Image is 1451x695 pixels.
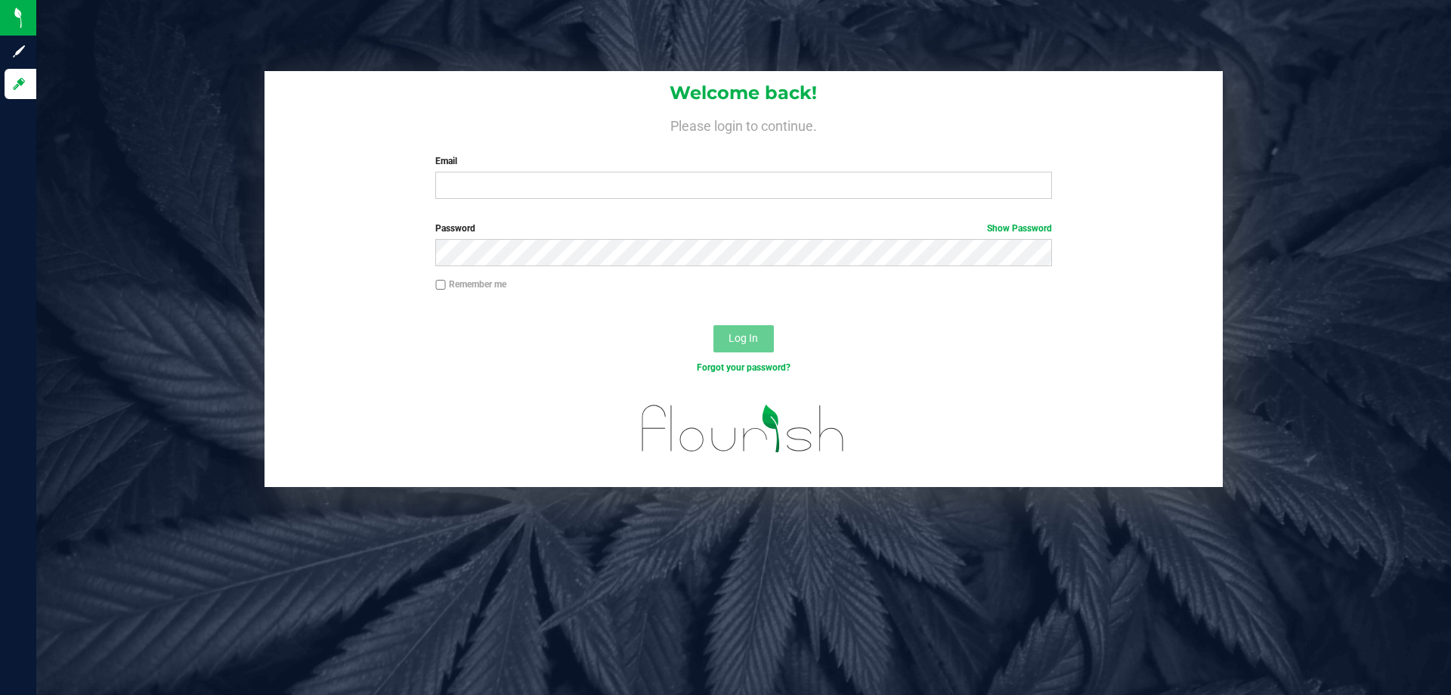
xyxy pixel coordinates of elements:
[435,223,475,234] span: Password
[713,325,774,352] button: Log In
[623,390,863,467] img: flourish_logo.svg
[729,332,758,344] span: Log In
[697,362,790,373] a: Forgot your password?
[11,44,26,59] inline-svg: Sign up
[435,278,506,291] label: Remember me
[11,76,26,92] inline-svg: Log in
[987,223,1052,234] a: Show Password
[265,83,1223,103] h1: Welcome back!
[435,280,446,290] input: Remember me
[265,115,1223,133] h4: Please login to continue.
[435,154,1051,168] label: Email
